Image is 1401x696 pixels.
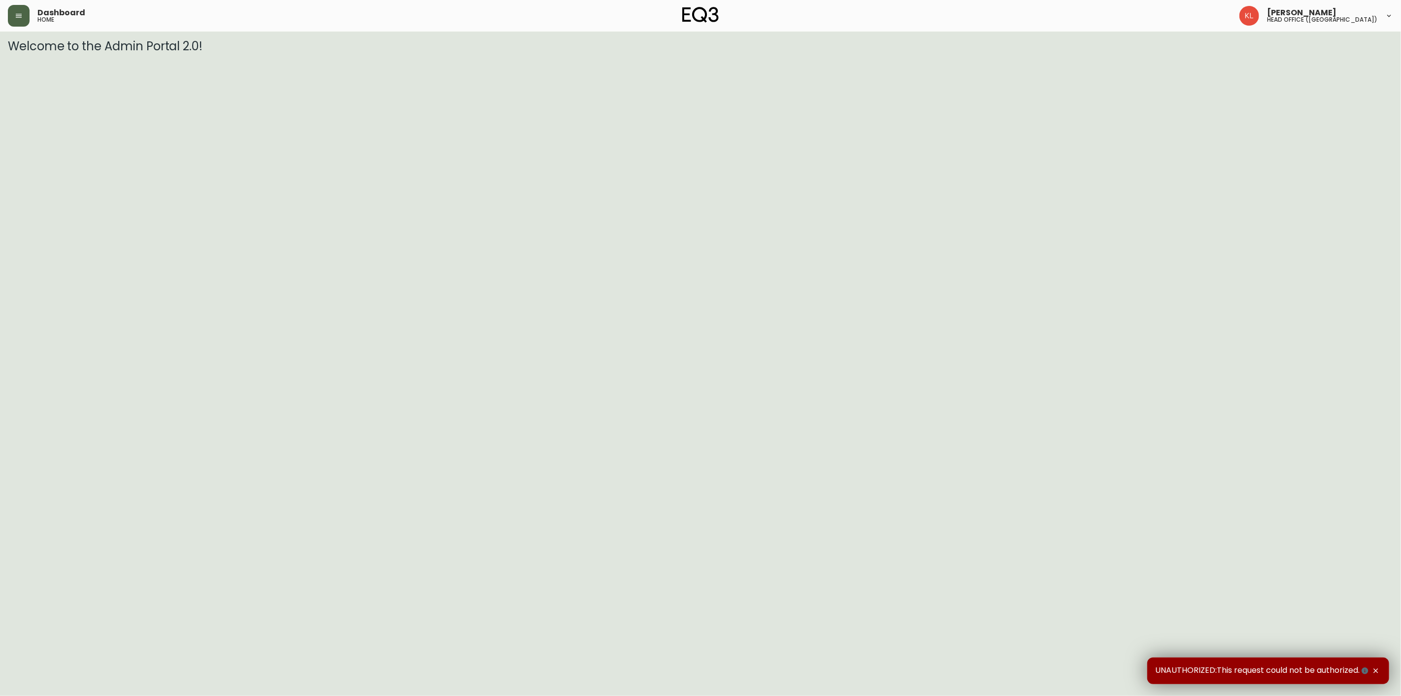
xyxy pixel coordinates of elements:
[8,39,1393,53] h3: Welcome to the Admin Portal 2.0!
[1239,6,1259,26] img: 2c0c8aa7421344cf0398c7f872b772b5
[1267,9,1336,17] span: [PERSON_NAME]
[1155,665,1370,676] span: UNAUTHORIZED:This request could not be authorized.
[37,17,54,23] h5: home
[1267,17,1377,23] h5: head office ([GEOGRAPHIC_DATA])
[682,7,719,23] img: logo
[37,9,85,17] span: Dashboard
